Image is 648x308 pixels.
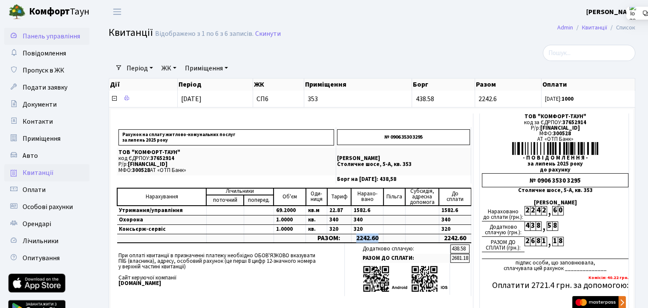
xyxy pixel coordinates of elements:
[544,19,648,37] nav: breadcrumb
[4,62,89,79] a: Пропуск в ЖК
[181,94,202,104] span: [DATE]
[23,134,60,143] span: Приміщення
[562,119,586,126] span: 37652914
[450,254,469,263] td: 2681.18
[117,206,206,215] td: Утримання/управління
[23,83,67,92] span: Подати заявку
[536,237,541,246] div: 8
[541,206,547,215] div: 2
[607,23,635,32] li: Список
[23,253,60,263] span: Опитування
[23,49,66,58] span: Повідомлення
[547,206,552,216] div: ,
[155,30,253,38] div: Відображено з 1 по 6 з 6 записів.
[482,200,628,206] div: [PERSON_NAME]
[118,162,334,167] p: Р/р:
[4,79,89,96] a: Подати заявку
[118,150,334,155] p: ТОВ "КОМФОРТ-ТАУН"
[439,224,471,234] td: 320
[4,28,89,45] a: Панель управління
[582,23,607,32] a: Квитанції
[150,154,174,162] span: 37652914
[588,274,628,281] b: Комісія: 40.22 грн.
[351,224,383,234] td: 320
[23,219,51,229] span: Орендарі
[450,244,469,253] td: 438.58
[306,234,351,243] td: РАЗОМ:
[541,237,547,246] div: 1
[482,280,628,291] h5: Оплатити 2721.4 грн. за допомогою:
[107,5,128,19] button: Переключити навігацію
[482,188,628,193] div: Столичне шосе, 5-А, кв. 353
[308,96,409,102] span: 353
[536,221,541,231] div: 8
[361,244,450,253] td: Додатково сплачую:
[23,117,53,126] span: Контакти
[23,236,58,246] span: Лічильники
[118,279,161,287] b: [DOMAIN_NAME]
[23,151,38,160] span: Авто
[475,78,541,90] th: Разом
[543,45,635,61] input: Пошук...
[117,215,206,224] td: Охорона
[23,168,54,177] span: Квитанції
[586,7,638,17] a: [PERSON_NAME]
[158,61,180,76] a: ЖК
[255,30,281,38] a: Скинути
[552,206,558,215] div: 6
[274,215,305,224] td: 1.0000
[412,78,475,90] th: Борг
[552,221,558,231] div: 8
[363,265,448,293] img: apps-qrcodes.png
[405,188,439,206] td: Субсидія, адресна допомога
[482,114,628,119] div: ТОВ "КОМФОРТ-ТАУН"
[439,188,471,206] td: До cплати
[244,195,274,206] td: поперед.
[482,131,628,137] div: МФО:
[117,224,206,234] td: Консьєрж-сервіс
[117,188,206,206] td: Нарахування
[553,130,571,137] span: 300528
[29,5,89,19] span: Таун
[118,168,334,173] p: МФО: АТ «ОТП Банк»
[482,173,628,187] div: № 0906 3530 3295
[351,188,383,206] td: Нарахо- вано
[132,166,150,174] span: 300528
[304,78,412,90] th: Приміщення
[541,78,635,90] th: Оплати
[557,23,573,32] a: Admin
[536,206,541,215] div: 4
[23,185,46,195] span: Оплати
[327,188,351,206] td: Тариф
[530,237,536,246] div: 6
[530,206,536,215] div: 2
[558,206,563,215] div: 0
[478,94,497,104] span: 2242.6
[482,221,524,237] div: Додатково сплачую (грн.):
[4,164,89,181] a: Квитанції
[540,124,580,132] span: [FINANCIAL_ID]
[415,94,434,104] span: 438.58
[482,167,628,173] div: до рахунку
[253,78,304,90] th: ЖК
[23,66,64,75] span: Пропуск в ЖК
[118,129,334,145] p: Рахунок на сплату житлово-комунальних послуг за липень 2025 року
[4,250,89,267] a: Опитування
[306,206,327,215] td: кв.м
[482,206,524,221] div: Нараховано до сплати (грн.):
[23,202,73,212] span: Особові рахунки
[109,78,178,90] th: Дії
[327,215,351,224] td: 340
[547,237,552,247] div: ,
[337,177,470,182] p: Борг на [DATE]: 438,58
[482,120,628,125] div: код за ЄДРПОУ:
[482,125,628,131] div: Р/р:
[351,215,383,224] td: 340
[541,221,547,231] div: ,
[545,95,573,103] small: [DATE]:
[4,130,89,147] a: Приміщення
[524,221,530,231] div: 4
[482,161,628,167] div: за липень 2025 року
[23,100,57,109] span: Документи
[558,237,563,246] div: 8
